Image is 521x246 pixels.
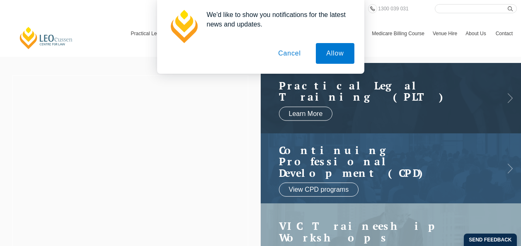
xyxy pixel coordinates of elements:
h2: Continuing Professional Development (CPD) [279,144,487,178]
a: VIC Traineeship Workshops [279,220,487,243]
a: Practical LegalTraining (PLT) [279,80,487,102]
a: View CPD programs [279,183,359,197]
h2: Practical Legal Training (PLT) [279,80,487,102]
a: Learn More [279,106,333,121]
button: Allow [316,43,354,64]
button: Cancel [268,43,311,64]
a: Continuing ProfessionalDevelopment (CPD) [279,144,487,178]
div: We'd like to show you notifications for the latest news and updates. [200,10,354,29]
img: notification icon [167,10,200,43]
